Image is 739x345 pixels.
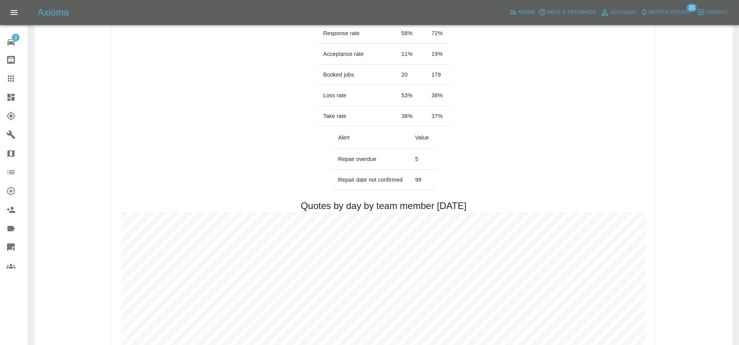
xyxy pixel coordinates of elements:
[395,23,425,44] td: 58 %
[425,23,450,44] td: 72 %
[425,44,450,64] td: 19 %
[317,106,395,127] td: Take rate
[705,8,728,17] span: Logout
[301,200,467,212] h2: Quotes by day by team member [DATE]
[536,6,598,18] button: Help & Feedback
[395,85,425,106] td: 53 %
[38,6,69,19] h5: Axioma
[547,8,596,17] span: Help & Feedback
[317,44,395,64] td: Acceptance rate
[317,23,395,44] td: Response rate
[395,64,425,85] td: 20
[598,6,638,19] a: Account
[610,8,637,17] span: Account
[695,6,730,18] button: Logout
[687,4,696,12] span: 23
[518,8,535,17] span: Admin
[425,64,450,85] td: 179
[5,3,23,22] button: Open drawer
[409,127,435,149] th: Value
[638,6,692,18] button: Notifications
[332,127,409,149] th: Alert
[649,8,690,17] span: Notifications
[317,85,395,106] td: Loss rate
[409,170,435,190] td: 99
[409,149,435,170] td: 5
[507,6,537,18] a: Admin
[12,34,20,41] span: 3
[425,106,450,127] td: 37 %
[395,44,425,64] td: 11 %
[395,106,425,127] td: 38 %
[332,149,409,170] td: Repair overdue
[425,85,450,106] td: 38 %
[317,64,395,85] td: Booked jobs
[332,170,409,190] td: Repair date not confirmed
